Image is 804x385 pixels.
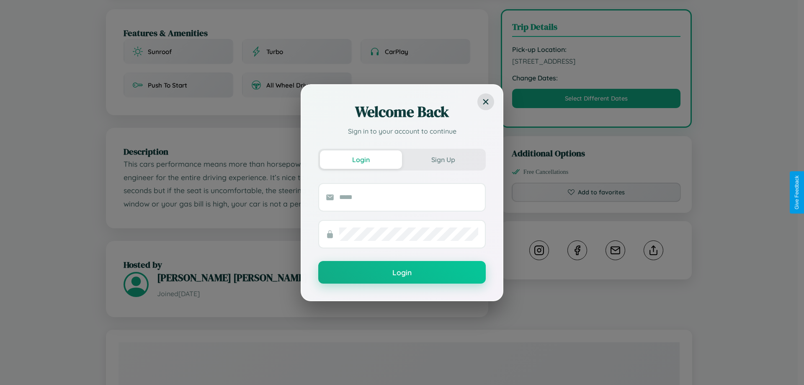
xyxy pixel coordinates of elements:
[402,150,484,169] button: Sign Up
[794,176,800,209] div: Give Feedback
[318,261,486,284] button: Login
[318,102,486,122] h2: Welcome Back
[318,126,486,136] p: Sign in to your account to continue
[320,150,402,169] button: Login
